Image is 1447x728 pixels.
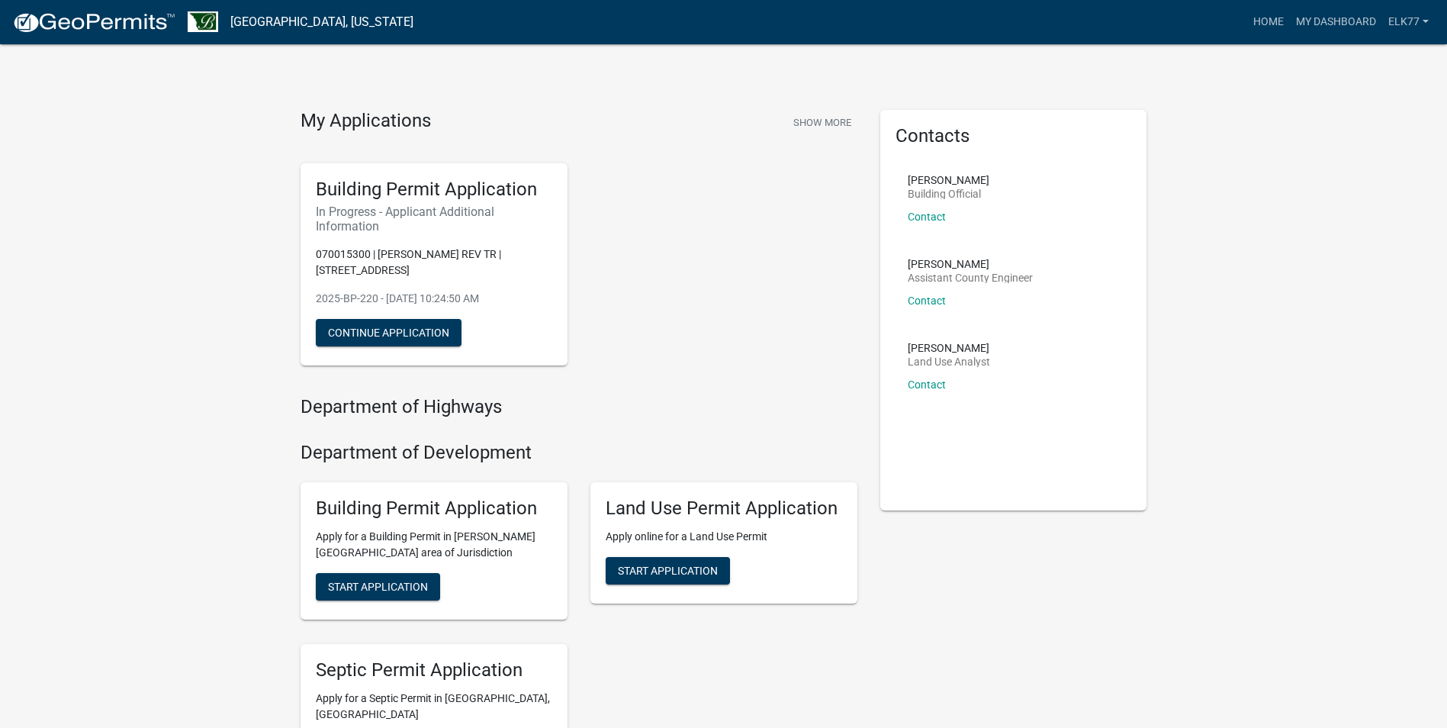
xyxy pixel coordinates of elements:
[316,246,552,279] p: 070015300 | [PERSON_NAME] REV TR | [STREET_ADDRESS]
[1290,8,1382,37] a: My Dashboard
[908,295,946,307] a: Contact
[316,529,552,561] p: Apply for a Building Permit in [PERSON_NAME][GEOGRAPHIC_DATA] area of Jurisdiction
[606,498,842,520] h5: Land Use Permit Application
[896,125,1132,147] h5: Contacts
[908,211,946,223] a: Contact
[316,291,552,307] p: 2025-BP-220 - [DATE] 10:24:50 AM
[328,581,428,593] span: Start Application
[230,9,413,35] a: [GEOGRAPHIC_DATA], [US_STATE]
[606,529,842,545] p: Apply online for a Land Use Permit
[301,110,431,133] h4: My Applications
[908,378,946,391] a: Contact
[301,396,857,418] h4: Department of Highways
[1247,8,1290,37] a: Home
[908,343,990,353] p: [PERSON_NAME]
[316,319,461,346] button: Continue Application
[316,659,552,681] h5: Septic Permit Application
[316,498,552,520] h5: Building Permit Application
[618,565,718,577] span: Start Application
[316,573,440,601] button: Start Application
[316,205,552,234] h6: In Progress - Applicant Additional Information
[606,557,730,585] button: Start Application
[908,188,989,199] p: Building Official
[316,691,552,723] p: Apply for a Septic Permit in [GEOGRAPHIC_DATA], [GEOGRAPHIC_DATA]
[188,11,218,32] img: Benton County, Minnesota
[301,442,857,464] h4: Department of Development
[908,356,990,367] p: Land Use Analyst
[316,179,552,201] h5: Building Permit Application
[787,110,857,135] button: Show More
[1382,8,1435,37] a: elk77
[908,259,1033,269] p: [PERSON_NAME]
[908,175,989,185] p: [PERSON_NAME]
[908,272,1033,283] p: Assistant County Engineer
